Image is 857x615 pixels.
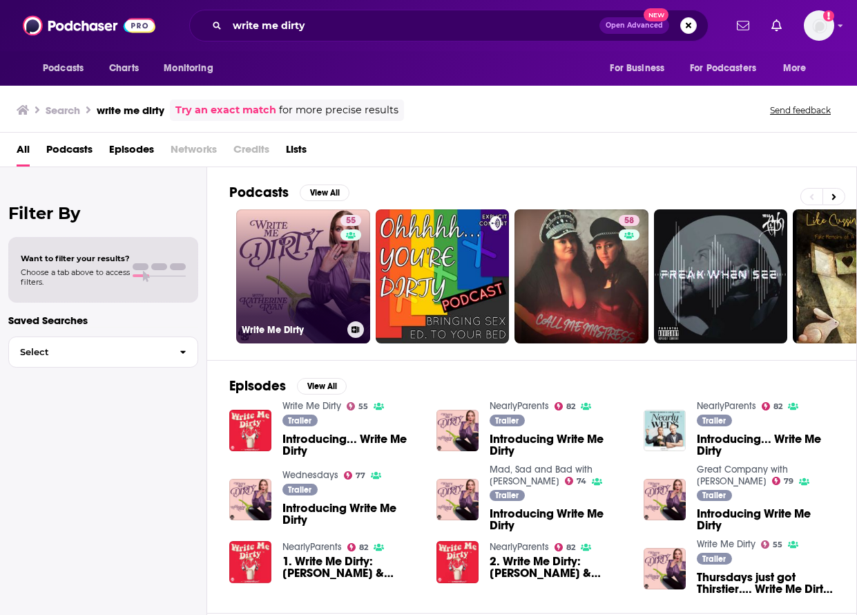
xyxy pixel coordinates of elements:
a: Introducing Write Me Dirty [282,502,420,526]
button: open menu [773,55,824,82]
img: Thursdays just got Thirstier…. Write Me Dirty Season 2 with the incredible Katherine Ryan is comi... [644,548,686,590]
div: Search podcasts, credits, & more... [189,10,709,41]
span: Trailer [288,417,311,425]
span: More [783,59,807,78]
a: Write Me Dirty [697,538,755,550]
span: 55 [346,214,356,228]
img: Introducing Write Me Dirty [436,479,479,521]
button: Send feedback [766,104,835,116]
span: Trailer [495,491,519,500]
button: open menu [681,55,776,82]
span: New [644,8,668,21]
span: Trailer [702,555,726,563]
a: 82 [555,402,576,410]
a: 77 [344,471,366,480]
p: Saved Searches [8,314,198,327]
span: 77 [356,473,365,479]
a: NearlyParents [490,541,549,553]
a: Lists [286,138,307,167]
a: 58 [619,215,639,226]
span: 82 [359,545,368,551]
a: Great Company with Jamie Laing [697,464,788,487]
h3: Write Me Dirty [242,324,342,336]
span: Podcasts [43,59,84,78]
button: View All [297,378,347,395]
a: NearlyParents [697,400,756,412]
a: Episodes [109,138,154,167]
h3: write me dirty [97,104,164,117]
span: for more precise results [279,102,398,118]
span: For Business [610,59,664,78]
a: NearlyParents [282,541,342,553]
span: Select [9,348,168,357]
span: Credits [233,138,269,167]
span: 79 [784,478,793,484]
a: Introducing Write Me Dirty [644,479,686,521]
a: Show notifications dropdown [731,14,755,37]
button: open menu [600,55,682,82]
button: View All [300,184,349,201]
span: Charts [109,59,139,78]
button: open menu [154,55,231,82]
a: Write Me Dirty [282,400,341,412]
span: 55 [773,542,782,548]
a: 1. Write Me Dirty: Jamie Laing & Tom Lucy [229,541,271,583]
img: Introducing Write Me Dirty [229,479,271,521]
a: 82 [762,402,783,410]
button: Show profile menu [804,10,834,41]
h2: Episodes [229,377,286,395]
svg: Add a profile image [823,10,834,21]
span: Logged in as Naomiumusic [804,10,834,41]
span: Trailer [288,486,311,494]
button: Select [8,337,198,368]
a: EpisodesView All [229,377,347,395]
a: PodcastsView All [229,184,349,201]
h2: Podcasts [229,184,289,201]
span: 82 [773,404,782,410]
a: Show notifications dropdown [766,14,787,37]
a: Thursdays just got Thirstier…. Write Me Dirty Season 2 with the incredible Katherine Ryan is comi... [697,571,834,595]
span: Open Advanced [606,22,663,29]
a: 55 [761,540,783,549]
a: Introducing Write Me Dirty [490,508,627,531]
a: Podchaser - Follow, Share and Rate Podcasts [23,12,155,39]
span: 82 [566,545,575,551]
span: Trailer [495,417,519,425]
span: Choose a tab above to access filters. [21,267,130,287]
input: Search podcasts, credits, & more... [227,15,599,37]
button: open menu [33,55,102,82]
a: Podcasts [46,138,93,167]
img: Introducing... Write Me Dirty [644,410,686,452]
span: 82 [566,404,575,410]
span: 58 [624,214,634,228]
a: Introducing Write Me Dirty [697,508,834,531]
a: Charts [100,55,147,82]
a: Introducing Write Me Dirty [490,433,627,457]
span: 55 [358,404,368,410]
img: 2. Write Me Dirty: GK Barry & Joe Baggs [436,541,479,583]
span: 1. Write Me Dirty: [PERSON_NAME] & [PERSON_NAME] [282,556,420,579]
span: 2. Write Me Dirty: [PERSON_NAME] & [PERSON_NAME] [490,556,627,579]
h3: Search [46,104,80,117]
a: Try an exact match [175,102,276,118]
a: 58 [514,209,648,343]
a: 82 [555,543,576,551]
a: 55Write Me Dirty [236,209,370,343]
img: Introducing Write Me Dirty [436,410,479,452]
a: Mad, Sad and Bad with Paloma Faith [490,464,593,487]
a: Introducing... Write Me Dirty [282,433,420,457]
a: All [17,138,30,167]
button: Open AdvancedNew [599,17,669,34]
